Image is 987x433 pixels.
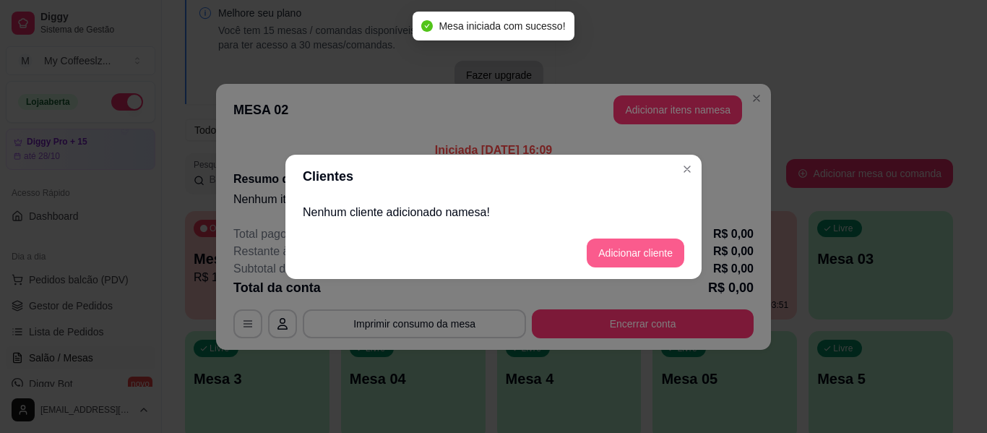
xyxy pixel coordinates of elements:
span: Mesa iniciada com sucesso! [439,20,565,32]
button: Close [676,158,699,181]
span: check-circle [421,20,433,32]
header: Clientes [285,155,702,198]
p: Nenhum cliente adicionado na mesa ! [303,204,684,221]
button: Adicionar cliente [587,239,684,267]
